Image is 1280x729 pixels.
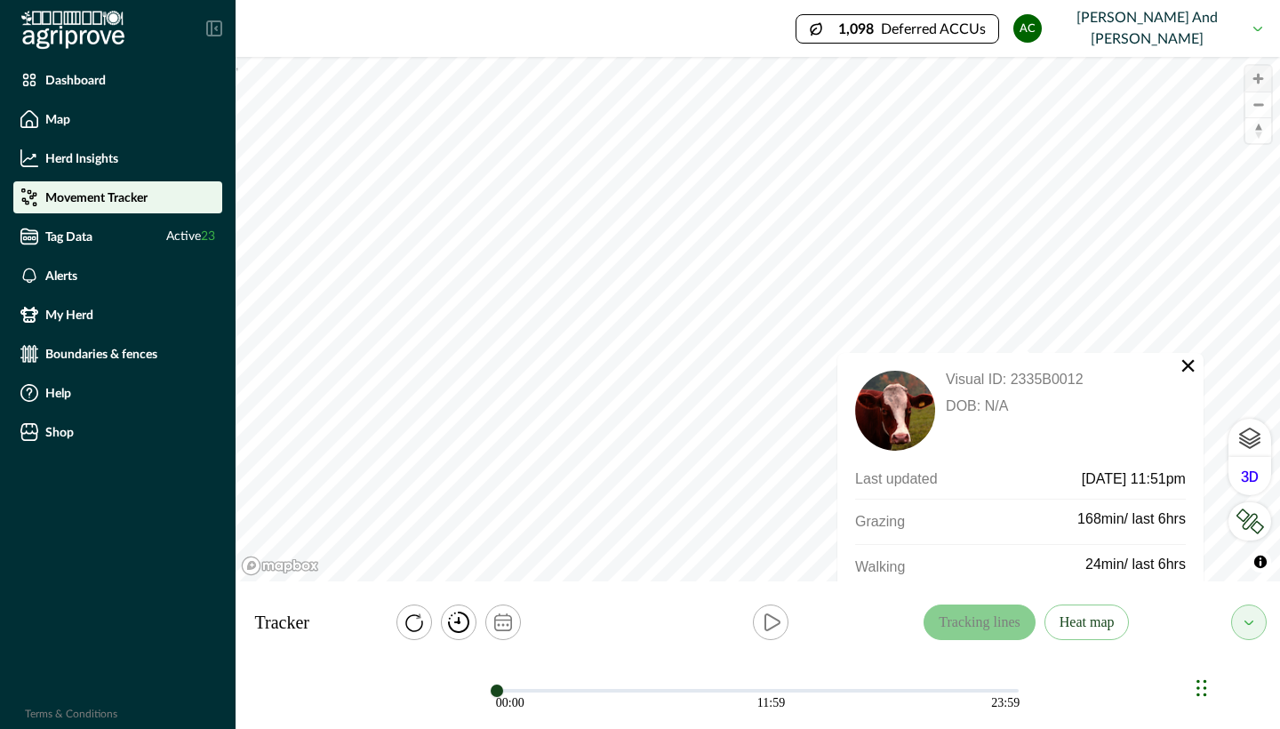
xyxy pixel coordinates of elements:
[855,470,1008,488] p: Last updated
[45,425,74,439] p: Shop
[1245,66,1271,92] button: Zoom in
[13,181,222,213] a: Movement Tracker
[13,103,222,135] a: Map
[45,347,157,361] p: Boundaries & fences
[13,299,222,331] a: My Herd
[1245,117,1271,143] button: Reset bearing to north
[1191,644,1280,729] iframe: Chat Widget
[1180,356,1196,374] button: Close popup
[45,73,106,87] p: Dashboard
[1196,661,1207,715] div: Drag
[13,377,222,409] a: Help
[45,229,92,244] p: Tag Data
[241,556,319,576] a: Mapbox logo
[855,556,1085,579] p: Walking
[855,510,1077,533] p: Grazing
[25,709,117,719] a: Terms & Conditions
[1008,470,1186,488] p: [DATE] 11:51pm
[236,57,1280,581] canvas: Map
[45,308,93,322] p: My Herd
[13,220,222,252] a: Tag DataActive23
[946,397,1083,415] p: DOB: N/A
[45,112,70,126] p: Map
[855,371,935,451] img: default_cow.png
[1077,510,1186,528] p: 168min/ last 6hrs
[13,142,222,174] a: Herd Insights
[1250,551,1271,573] button: Toggle attribution
[21,11,124,50] img: Logo
[1236,509,1264,534] img: LkRIKP7pqK064DBUf7vatyaj0RnXiK+1zEGAAAAAElFTkSuQmCC
[1245,92,1271,117] button: Zoom out
[13,416,222,448] a: Shop
[13,64,222,96] a: Dashboard
[1245,118,1271,143] span: Reset bearing to north
[45,386,71,400] p: Help
[881,22,986,36] p: Deferred ACCUs
[201,230,215,243] span: 23
[45,268,77,283] p: Alerts
[13,260,222,292] a: Alerts
[13,338,222,370] a: Boundaries & fences
[838,22,874,36] p: 1,098
[1085,556,1186,573] p: 24min/ last 6hrs
[946,371,1083,389] p: Visual ID: 2335B0012
[166,228,215,246] span: Active
[45,190,148,204] p: Movement Tracker
[45,151,118,165] p: Herd Insights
